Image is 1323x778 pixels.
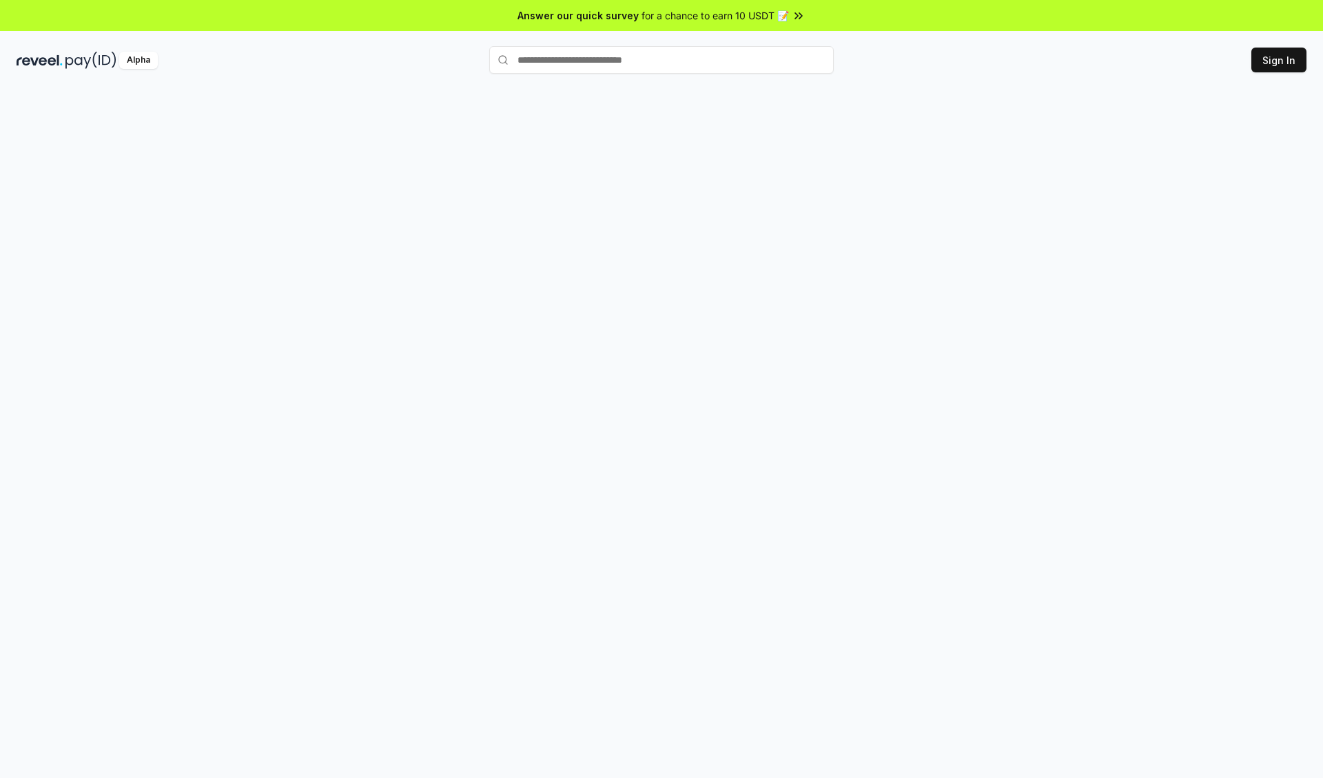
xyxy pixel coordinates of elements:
span: Answer our quick survey [517,8,639,23]
div: Alpha [119,52,158,69]
img: pay_id [65,52,116,69]
button: Sign In [1251,48,1306,72]
img: reveel_dark [17,52,63,69]
span: for a chance to earn 10 USDT 📝 [642,8,789,23]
